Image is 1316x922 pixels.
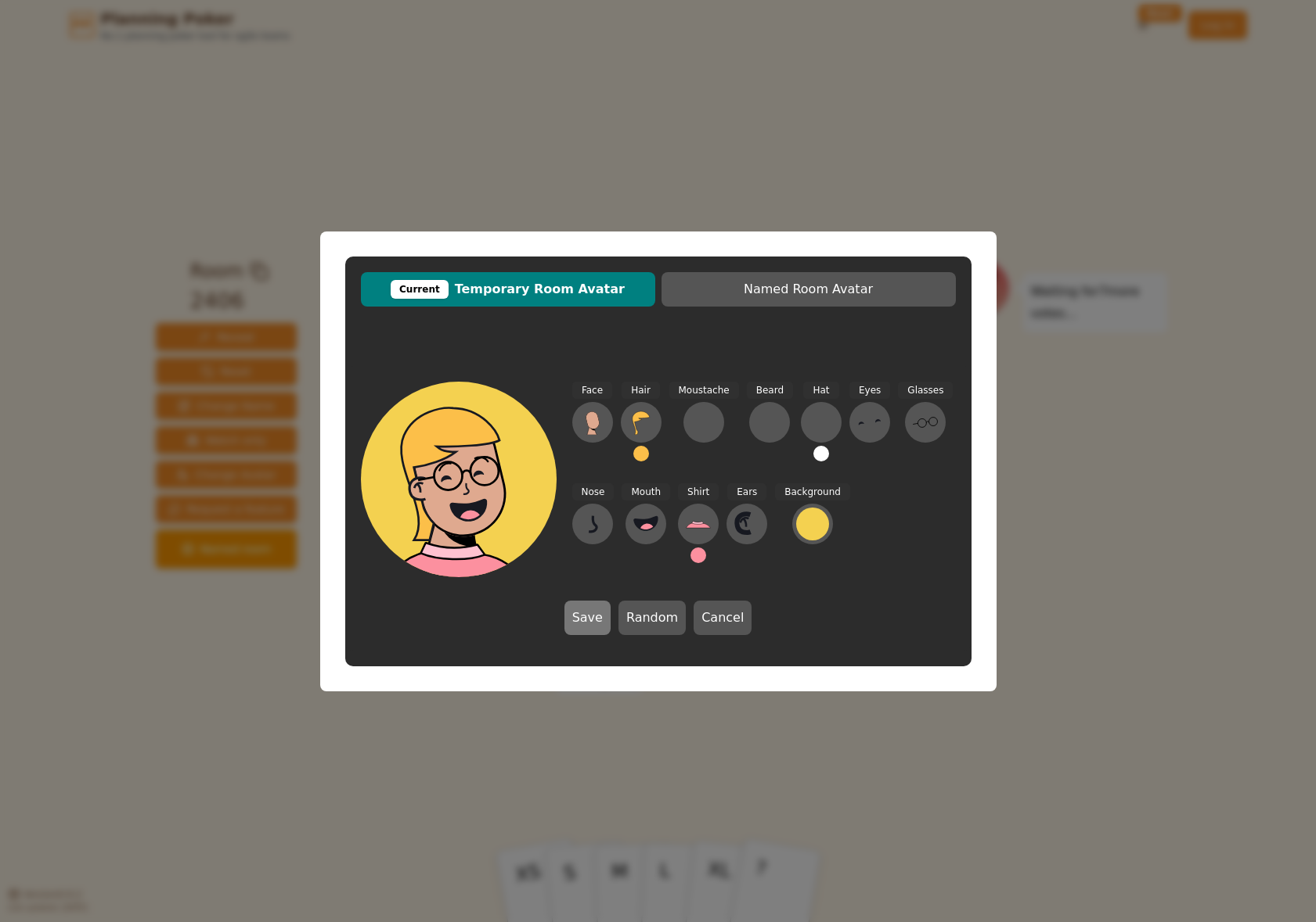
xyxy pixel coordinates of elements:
span: Moustache [669,382,739,400]
span: Ears [727,483,766,501]
span: Hat [803,382,838,400]
button: Random [618,601,686,635]
span: Glasses [898,382,953,400]
span: Hair [622,382,660,400]
div: Current [391,280,449,299]
button: CurrentTemporary Room Avatar [361,272,655,307]
span: Temporary Room Avatar [369,280,647,299]
span: Face [572,382,612,400]
span: Shirt [678,483,719,501]
span: Nose [572,483,615,501]
span: Eyes [849,382,890,400]
span: Background [775,483,850,501]
span: Beard [747,382,793,400]
span: Named Room Avatar [669,280,948,299]
button: Named Room Avatar [662,272,956,307]
button: Cancel [694,601,752,635]
span: Mouth [622,483,670,501]
button: Save [564,601,611,635]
